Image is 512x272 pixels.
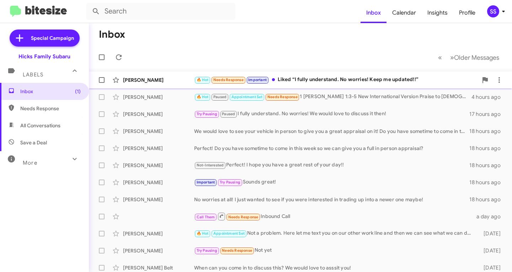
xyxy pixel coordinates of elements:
[23,160,37,166] span: More
[197,95,209,99] span: 🔥 Hot
[446,50,503,65] button: Next
[471,94,506,101] div: 4 hours ago
[123,162,194,169] div: [PERSON_NAME]
[123,128,194,135] div: [PERSON_NAME]
[194,145,469,152] div: Perfect! Do you have sometime to come in this week so we can give you a full in person appraisal?
[475,264,506,271] div: [DATE]
[228,215,258,219] span: Needs Response
[222,248,252,253] span: Needs Response
[18,53,70,60] div: Hicks Family Subaru
[469,196,506,203] div: 18 hours ago
[220,180,240,185] span: Try Pausing
[194,76,478,84] div: Liked “I fully understand. No worries! Keep me updated!!”
[434,50,503,65] nav: Page navigation example
[231,95,263,99] span: Appointment Set
[123,94,194,101] div: [PERSON_NAME]
[194,246,475,255] div: Not yet
[422,2,453,23] a: Insights
[453,2,481,23] a: Profile
[10,30,80,47] a: Special Campaign
[75,88,81,95] span: (1)
[386,2,422,23] a: Calendar
[123,111,194,118] div: [PERSON_NAME]
[222,112,235,116] span: Paused
[123,196,194,203] div: [PERSON_NAME]
[194,212,475,221] div: Inbound Call
[469,145,506,152] div: 18 hours ago
[475,213,506,220] div: a day ago
[434,50,446,65] button: Previous
[123,264,194,271] div: [PERSON_NAME] Belt
[123,76,194,84] div: [PERSON_NAME]
[197,180,215,185] span: Important
[469,111,506,118] div: 17 hours ago
[31,34,74,42] span: Special Campaign
[213,231,245,236] span: Appointment Set
[197,163,224,167] span: Not-Interested
[123,145,194,152] div: [PERSON_NAME]
[197,231,209,236] span: 🔥 Hot
[194,110,469,118] div: I fully understand. No worries! We would love to discuss it then!
[197,248,217,253] span: Try Pausing
[194,161,469,169] div: Perfect! I hope you have a great rest of your day!!
[481,5,504,17] button: SS
[20,88,81,95] span: Inbox
[123,230,194,237] div: [PERSON_NAME]
[475,230,506,237] div: [DATE]
[20,139,47,146] span: Save a Deal
[248,78,267,82] span: Important
[86,3,235,20] input: Search
[197,112,217,116] span: Try Pausing
[194,196,469,203] div: No worries at all! I just wanted to see if you were interested in trading up into a newer one maybe!
[475,247,506,254] div: [DATE]
[450,53,454,62] span: »
[213,95,226,99] span: Paused
[194,178,469,186] div: Sounds great!
[267,95,298,99] span: Needs Response
[23,71,43,78] span: Labels
[469,179,506,186] div: 18 hours ago
[123,247,194,254] div: [PERSON_NAME]
[99,29,125,40] h1: Inbox
[487,5,499,17] div: SS
[194,229,475,238] div: Not a problem. Here let me text you on our other work line and then we can see what we can do for...
[194,128,469,135] div: We would love to see your vehicle in person to give you a great appraisal on it! Do you have some...
[438,53,442,62] span: «
[469,128,506,135] div: 18 hours ago
[20,122,60,129] span: All Conversations
[469,162,506,169] div: 18 hours ago
[20,105,81,112] span: Needs Response
[194,93,471,101] div: 1 [PERSON_NAME] 1:3-5 New International Version Praise to [DEMOGRAPHIC_DATA] for a Living Hope 3 ...
[197,78,209,82] span: 🔥 Hot
[454,54,499,62] span: Older Messages
[213,78,244,82] span: Needs Response
[361,2,386,23] a: Inbox
[197,215,215,219] span: Call Them
[123,179,194,186] div: [PERSON_NAME]
[194,264,475,271] div: When can you come in to discuss this? We would love to asssit you!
